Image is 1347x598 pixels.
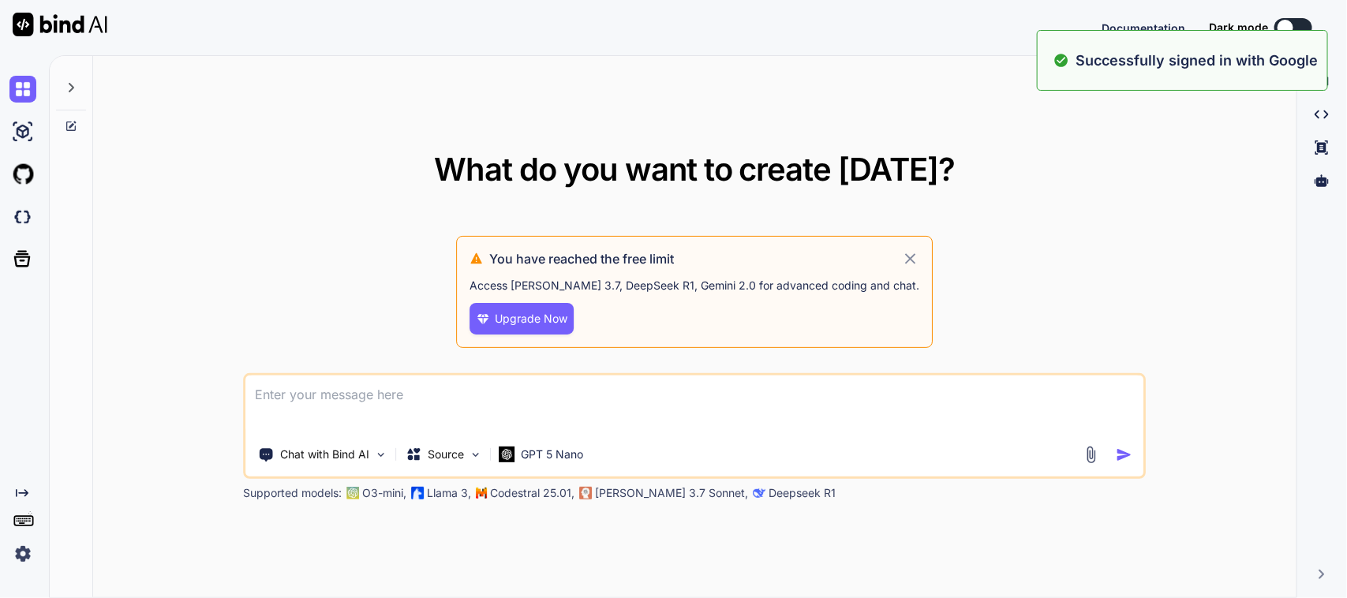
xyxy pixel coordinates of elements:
[375,448,388,462] img: Pick Tools
[428,485,472,501] p: Llama 3,
[9,204,36,230] img: darkCloudIdeIcon
[580,487,593,499] img: claude
[13,13,107,36] img: Bind AI
[434,150,956,189] span: What do you want to create [DATE]?
[9,76,36,103] img: chat
[244,485,342,501] p: Supported models:
[522,447,584,462] p: GPT 5 Nano
[347,487,360,499] img: GPT-4
[477,488,488,499] img: Mistral-AI
[1116,447,1132,463] img: icon
[470,303,574,335] button: Upgrade Now
[1076,50,1318,71] p: Successfully signed in with Google
[9,161,36,188] img: githubLight
[769,485,836,501] p: Deepseek R1
[428,447,465,462] p: Source
[412,487,425,499] img: Llama2
[9,540,36,567] img: settings
[363,485,407,501] p: O3-mini,
[1102,20,1185,36] button: Documentation
[489,249,901,268] h3: You have reached the free limit
[491,485,575,501] p: Codestral 25.01,
[281,447,370,462] p: Chat with Bind AI
[1053,50,1069,71] img: alert
[495,311,567,327] span: Upgrade Now
[470,278,919,293] p: Access [PERSON_NAME] 3.7, DeepSeek R1, Gemini 2.0 for advanced coding and chat .
[9,118,36,145] img: ai-studio
[1102,21,1185,35] span: Documentation
[1209,20,1268,36] span: Dark mode
[596,485,749,501] p: [PERSON_NAME] 3.7 Sonnet,
[500,447,515,462] img: GPT 5 Nano
[1082,446,1100,464] img: attachment
[470,448,483,462] img: Pick Models
[754,487,766,499] img: claude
